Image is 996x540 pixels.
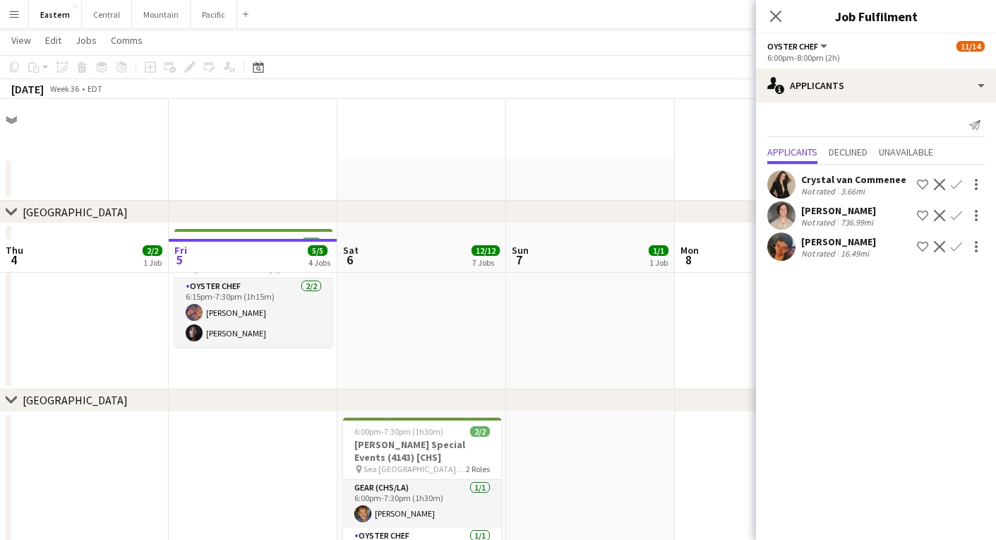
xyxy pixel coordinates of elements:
div: [GEOGRAPHIC_DATA] [23,393,128,407]
span: 5 [172,252,187,268]
button: Pacific [191,1,237,28]
h3: Job Fulfilment [756,7,996,25]
a: View [6,31,37,49]
a: Comms [105,31,148,49]
div: Not rated [801,217,838,228]
span: 6:15pm-7:30pm (1h15m) [186,237,275,248]
div: 736.99mi [838,217,876,228]
span: 2/2 [470,426,490,437]
span: 6:00pm-7:30pm (1h30m) [354,426,443,437]
div: [GEOGRAPHIC_DATA] [23,205,128,219]
button: Central [82,1,132,28]
span: 7 [510,252,529,268]
div: Applicants [756,69,996,102]
span: 6 [341,252,359,268]
span: 8 [678,252,699,268]
span: 4 [4,252,23,268]
button: Eastern [29,1,82,28]
span: 1/1 [649,245,668,256]
span: 12/12 [472,245,500,256]
span: 2/2 [143,245,162,256]
div: EDT [88,83,102,94]
div: 1 Job [143,257,162,268]
span: Sat [343,244,359,257]
span: Declined [829,147,868,157]
span: 2/2 [301,237,321,248]
div: [PERSON_NAME] [801,235,876,248]
span: Thu [6,244,23,257]
span: Unavailable [879,147,933,157]
span: Comms [111,34,143,47]
span: Applicants [767,147,817,157]
button: Oyster Chef [767,41,829,52]
span: Mon [680,244,699,257]
span: 5/5 [308,245,328,256]
span: 11/14 [956,41,985,52]
div: 4 Jobs [308,257,330,268]
div: Crystal van Commenee [801,173,906,186]
app-card-role: Oyster Chef2/26:15pm-7:30pm (1h15m)[PERSON_NAME][PERSON_NAME] [174,278,332,347]
button: Mountain [132,1,191,28]
span: 2 Roles [466,464,490,474]
span: View [11,34,31,47]
div: Not rated [801,248,838,259]
app-card-role: Gear (CHS/LA)1/16:00pm-7:30pm (1h30m)[PERSON_NAME] [343,480,501,528]
span: Jobs [76,34,97,47]
span: Oyster Chef [767,41,818,52]
span: Sea [GEOGRAPHIC_DATA] ([GEOGRAPHIC_DATA], [GEOGRAPHIC_DATA]) [364,464,466,474]
div: 6:00pm-8:00pm (2h) [767,52,985,63]
div: [DATE] [11,82,44,96]
a: Jobs [70,31,102,49]
div: [PERSON_NAME] [801,204,876,217]
div: 7 Jobs [472,257,499,268]
div: 1 Job [649,257,668,268]
app-job-card: 6:15pm-7:30pm (1h15m)2/2[PERSON_NAME] (4282) [ATL] [GEOGRAPHIC_DATA] ([GEOGRAPHIC_DATA], [GEOGRAP... [174,229,332,347]
div: Not rated [801,186,838,196]
h3: [PERSON_NAME] Special Events (4143) [CHS] [343,438,501,464]
a: Edit [40,31,67,49]
span: Sun [512,244,529,257]
div: 16.49mi [838,248,872,259]
div: 3.66mi [838,186,868,196]
span: Edit [45,34,61,47]
span: Week 36 [47,83,82,94]
span: Fri [174,244,187,257]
